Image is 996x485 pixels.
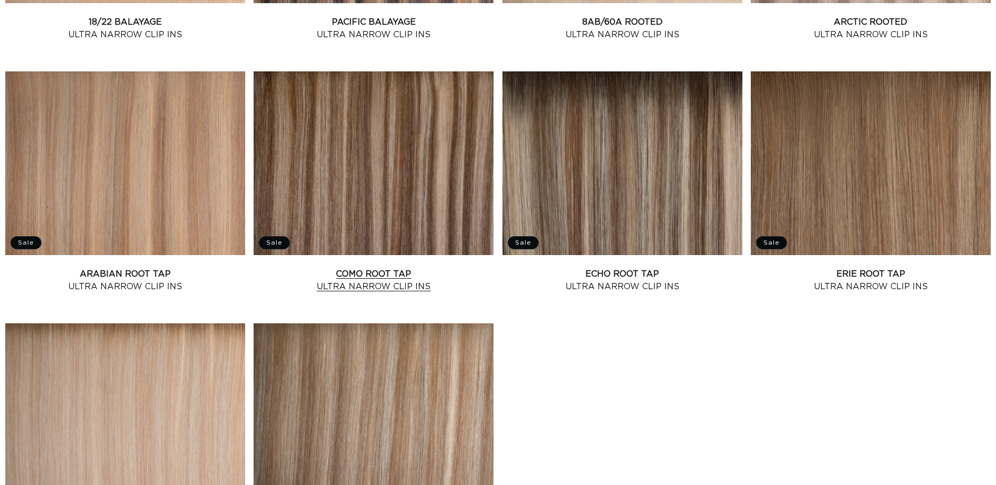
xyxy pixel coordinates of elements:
[502,16,742,41] a: 8AB/60A Rooted Ultra Narrow Clip Ins
[254,16,494,41] a: Pacific Balayage Ultra Narrow Clip Ins
[5,16,245,41] a: 18/22 Balayage Ultra Narrow Clip Ins
[751,268,991,293] a: Erie Root Tap Ultra Narrow Clip Ins
[5,268,245,293] a: Arabian Root Tap Ultra Narrow Clip Ins
[751,16,991,41] a: Arctic Rooted Ultra Narrow Clip Ins
[502,268,742,293] a: Echo Root Tap Ultra Narrow Clip Ins
[254,268,494,293] a: Como Root Tap Ultra Narrow Clip Ins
